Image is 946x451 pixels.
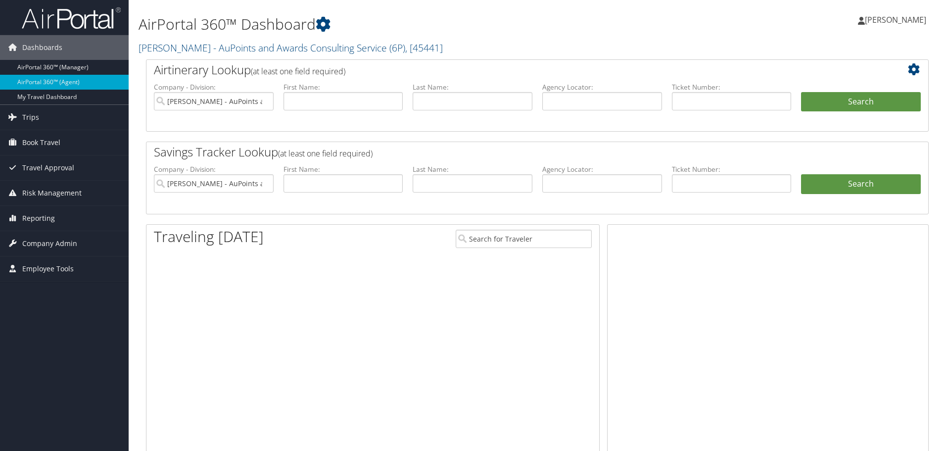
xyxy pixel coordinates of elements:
h1: Traveling [DATE] [154,226,264,247]
h2: Airtinerary Lookup [154,61,855,78]
span: Dashboards [22,35,62,60]
label: First Name: [284,82,403,92]
span: ( 6P ) [389,41,405,54]
label: Ticket Number: [672,82,792,92]
label: Ticket Number: [672,164,792,174]
label: Company - Division: [154,82,274,92]
span: Travel Approval [22,155,74,180]
label: Last Name: [413,164,532,174]
span: [PERSON_NAME] [865,14,926,25]
span: Reporting [22,206,55,231]
span: (at least one field required) [278,148,373,159]
a: Search [801,174,921,194]
img: airportal-logo.png [22,6,121,30]
span: Company Admin [22,231,77,256]
label: Agency Locator: [542,82,662,92]
span: Risk Management [22,181,82,205]
label: Last Name: [413,82,532,92]
span: Trips [22,105,39,130]
label: Company - Division: [154,164,274,174]
input: Search for Traveler [456,230,592,248]
a: [PERSON_NAME] - AuPoints and Awards Consulting Service [139,41,443,54]
h2: Savings Tracker Lookup [154,144,855,160]
span: Book Travel [22,130,60,155]
a: [PERSON_NAME] [858,5,936,35]
h1: AirPortal 360™ Dashboard [139,14,670,35]
span: , [ 45441 ] [405,41,443,54]
span: (at least one field required) [251,66,345,77]
span: Employee Tools [22,256,74,281]
button: Search [801,92,921,112]
label: Agency Locator: [542,164,662,174]
input: search accounts [154,174,274,193]
label: First Name: [284,164,403,174]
